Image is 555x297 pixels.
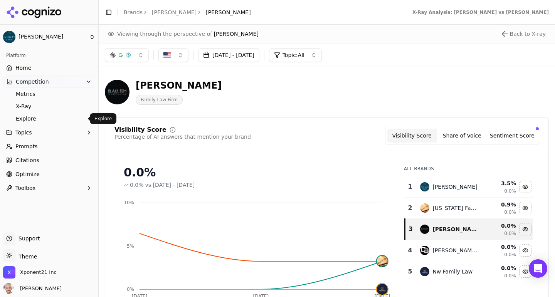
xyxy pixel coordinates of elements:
[94,116,112,122] p: Explore
[420,246,429,255] img: goldberg jones
[408,203,413,213] div: 2
[15,184,36,192] span: Toolbox
[408,267,413,276] div: 5
[405,198,533,219] tr: 2washington family law[US_STATE] Family Law0.9%0.0%Hide washington family law data
[16,102,83,110] span: X-Ray
[20,269,57,276] span: Xponent21 Inc
[124,8,251,16] nav: breadcrumb
[15,253,37,260] span: Theme
[377,284,388,295] img: nw family law
[206,8,251,16] span: [PERSON_NAME]
[484,180,516,187] div: 3.5 %
[529,259,547,278] div: Open Intercom Messenger
[519,265,531,278] button: Hide nw family law data
[432,225,477,233] div: [PERSON_NAME]
[3,266,57,279] button: Open organization switcher
[377,256,388,267] img: washington family law
[145,181,195,189] span: vs [DATE] - [DATE]
[504,188,516,194] span: 0.0%
[420,182,429,191] img: mckinley irvin
[13,89,86,99] a: Metrics
[484,264,516,272] div: 0.0 %
[130,181,144,189] span: 0.0%
[198,48,259,62] button: [DATE] - [DATE]
[405,176,533,198] tr: 1mckinley irvin[PERSON_NAME]3.5%0.0%Hide mckinley irvin data
[484,222,516,230] div: 0.0 %
[3,76,95,88] button: Competition
[15,129,32,136] span: Topics
[15,156,39,164] span: Citations
[484,201,516,208] div: 0.9 %
[3,283,62,294] button: Open user button
[404,166,533,172] div: All Brands
[124,200,134,205] tspan: 10%
[136,95,183,105] span: Family Law Firm
[437,129,487,143] button: Share of Voice
[3,283,14,294] img: Will Melton
[117,30,259,38] span: Viewing through the perspective of
[152,8,197,16] a: [PERSON_NAME]
[15,143,38,150] span: Prompts
[15,170,40,178] span: Optimize
[405,261,533,282] tr: 5nw family lawNw Family Law0.0%0.0%Hide nw family law data
[432,204,477,212] div: [US_STATE] Family Law
[124,9,143,15] a: Brands
[15,64,31,72] span: Home
[17,285,62,292] span: [PERSON_NAME]
[420,267,429,276] img: nw family law
[16,90,83,98] span: Metrics
[405,219,533,240] tr: 3blair kim[PERSON_NAME]0.0%0.0%Hide blair kim data
[487,129,537,143] button: Sentiment Score
[412,9,549,15] div: X-Ray Analysis: [PERSON_NAME] vs [PERSON_NAME]
[420,203,429,213] img: washington family law
[16,78,49,86] span: Competition
[504,273,516,279] span: 0.0%
[432,183,477,191] div: [PERSON_NAME]
[484,243,516,251] div: 0.0 %
[3,126,95,139] button: Topics
[13,101,86,112] a: X-Ray
[15,235,40,242] span: Support
[127,243,134,249] tspan: 5%
[105,80,129,104] img: blair kim
[409,225,413,234] div: 3
[504,209,516,215] span: 0.0%
[405,240,533,261] tr: 4goldberg jones[PERSON_NAME] [PERSON_NAME]0.0%0.0%Hide goldberg jones data
[3,31,15,43] img: McKinley Irvin
[3,49,95,62] div: Platform
[432,247,477,254] div: [PERSON_NAME] [PERSON_NAME]
[3,266,15,279] img: Xponent21 Inc
[13,113,86,124] a: Explore
[504,230,516,237] span: 0.0%
[3,140,95,153] a: Prompts
[404,176,533,282] div: Data table
[136,79,222,92] div: [PERSON_NAME]
[420,225,429,234] img: blair kim
[519,181,531,193] button: Hide mckinley irvin data
[114,133,251,141] div: Percentage of AI answers that mention your brand
[3,154,95,166] a: Citations
[504,252,516,258] span: 0.0%
[387,129,437,143] button: Visibility Score
[408,246,413,255] div: 4
[500,29,546,39] button: Close perspective view
[16,115,83,122] span: Explore
[3,182,95,194] button: Toolbox
[519,223,531,235] button: Hide blair kim data
[127,287,134,292] tspan: 0%
[283,51,304,59] span: Topic: All
[519,202,531,214] button: Hide washington family law data
[163,51,171,59] img: US
[519,244,531,257] button: Hide goldberg jones data
[114,127,166,133] div: Visibility Score
[3,168,95,180] a: Optimize
[214,31,259,37] span: [PERSON_NAME]
[124,166,388,180] div: 0.0%
[432,268,473,275] div: Nw Family Law
[408,182,413,191] div: 1
[18,34,86,40] span: [PERSON_NAME]
[3,62,95,74] a: Home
